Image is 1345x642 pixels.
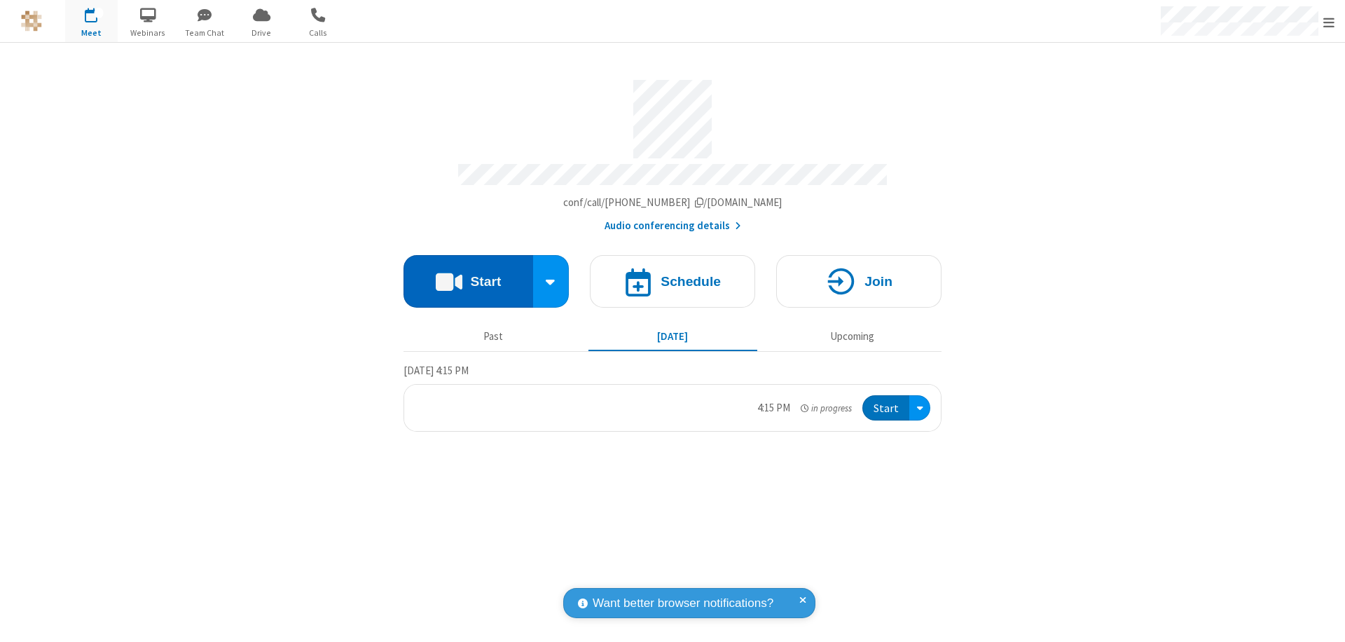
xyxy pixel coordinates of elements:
[590,255,755,308] button: Schedule
[179,27,231,39] span: Team Chat
[563,196,782,209] span: Copy my meeting room link
[403,364,469,377] span: [DATE] 4:15 PM
[292,27,345,39] span: Calls
[235,27,288,39] span: Drive
[470,275,501,288] h4: Start
[864,275,892,288] h4: Join
[768,323,937,350] button: Upcoming
[605,218,741,234] button: Audio conferencing details
[588,323,757,350] button: [DATE]
[661,275,721,288] h4: Schedule
[563,195,782,211] button: Copy my meeting room linkCopy my meeting room link
[403,362,941,432] section: Today's Meetings
[801,402,852,415] em: in progress
[1310,606,1334,632] iframe: Chat
[409,323,578,350] button: Past
[533,255,570,308] div: Start conference options
[862,395,909,421] button: Start
[776,255,941,308] button: Join
[21,11,42,32] img: QA Selenium DO NOT DELETE OR CHANGE
[403,69,941,234] section: Account details
[122,27,174,39] span: Webinars
[95,8,104,18] div: 1
[593,594,773,613] span: Want better browser notifications?
[403,255,533,308] button: Start
[757,400,790,416] div: 4:15 PM
[909,395,930,421] div: Open menu
[65,27,118,39] span: Meet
